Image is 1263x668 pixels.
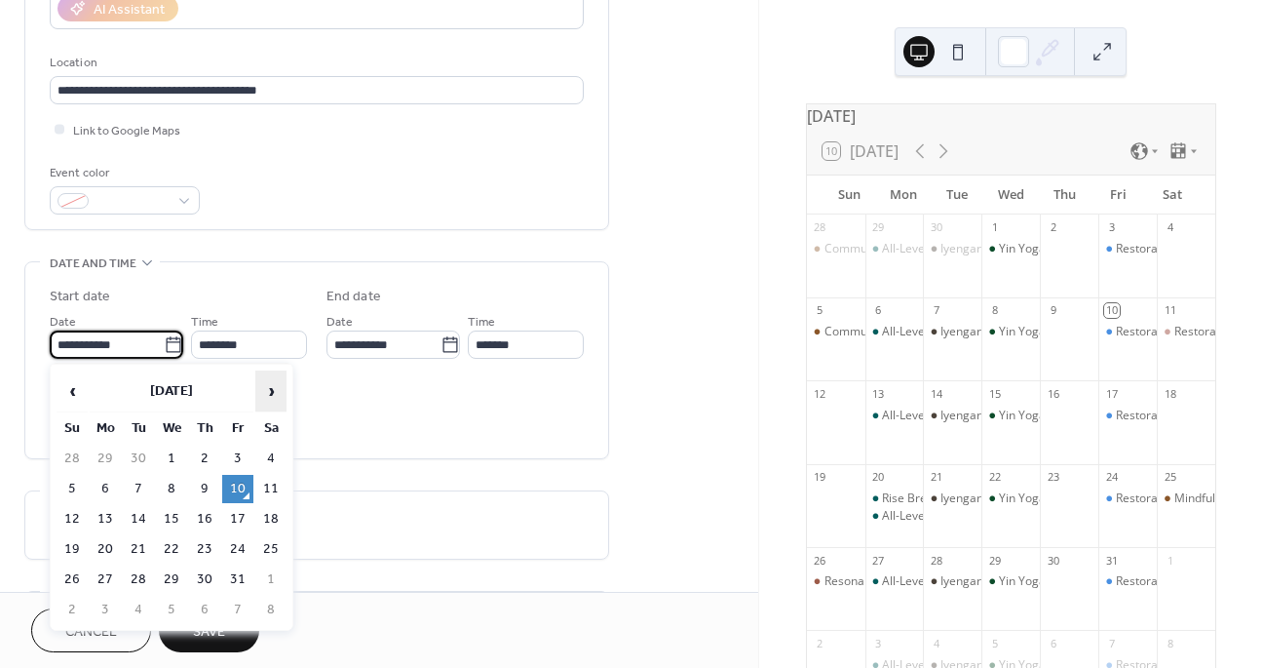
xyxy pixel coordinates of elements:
td: 26 [57,566,88,594]
div: 19 [813,470,827,485]
div: 5 [987,636,1002,650]
div: Iyengar Yoga [940,241,1012,257]
div: 3 [1104,220,1119,235]
div: Yin Yoga [981,324,1040,340]
div: Community Yoga [824,241,917,257]
td: 6 [90,475,121,503]
div: Restorative Yoga [1098,324,1157,340]
button: Cancel [31,609,151,652]
div: Iyengar Yoga [940,491,1012,507]
div: 21 [929,470,943,485]
div: 13 [871,386,886,401]
td: 31 [222,566,253,594]
div: 1 [1163,553,1177,568]
div: All-Levels Yoga [865,508,924,525]
span: Time [468,312,495,333]
div: Rise Breathwork [865,491,924,507]
td: 28 [57,445,88,473]
div: All-Levels Yoga [865,408,924,424]
div: Iyengar Yoga [923,241,981,257]
div: 29 [987,553,1002,568]
div: All-Levels Yoga [865,241,924,257]
div: Iyengar Yoga [923,324,981,340]
div: 6 [1046,636,1060,650]
div: Community Yoga [807,324,865,340]
span: Date [326,312,353,333]
span: Time [191,312,218,333]
td: 2 [189,445,220,473]
div: Iyengar Yoga [940,324,1012,340]
td: 9 [189,475,220,503]
div: Yin Yoga [981,573,1040,590]
td: 5 [156,596,187,624]
div: 28 [813,220,827,235]
th: We [156,414,187,443]
div: 7 [1104,636,1119,650]
div: Yin Yoga [981,408,1040,424]
div: Restorative Yoga [1116,324,1207,340]
div: All-Levels Yoga [882,573,964,590]
div: 4 [1163,220,1177,235]
div: 2 [813,636,827,650]
td: 7 [123,475,154,503]
td: 14 [123,505,154,533]
td: 1 [255,566,287,594]
div: Rise Breathwork [882,491,971,507]
div: Restorative Yoga [1116,241,1207,257]
div: 8 [987,303,1002,318]
div: 1 [987,220,1002,235]
div: Yin Yoga [999,241,1046,257]
div: All-Levels Yoga [882,508,964,525]
th: [DATE] [90,371,253,413]
td: 6 [189,596,220,624]
th: Sa [255,414,287,443]
div: 11 [1163,303,1177,318]
div: 5 [813,303,827,318]
div: 30 [1046,553,1060,568]
div: Yin Yoga [999,324,1046,340]
td: 21 [123,535,154,564]
div: Mon [876,176,930,215]
th: Mo [90,414,121,443]
td: 27 [90,566,121,594]
div: 20 [871,470,886,485]
div: All-Levels Yoga [882,408,964,424]
td: 8 [255,596,287,624]
td: 10 [222,475,253,503]
td: 3 [222,445,253,473]
div: End date [326,287,381,307]
div: Mindful Movement: Yoga for Anxiety [1157,491,1215,507]
span: ‹ [57,372,87,411]
td: 4 [123,596,154,624]
td: 12 [57,505,88,533]
th: Su [57,414,88,443]
span: Date and time [50,254,136,274]
div: 8 [1163,636,1177,650]
div: Event color [50,163,196,183]
td: 18 [255,505,287,533]
div: 28 [929,553,943,568]
div: 18 [1163,386,1177,401]
div: Resonance Reset Sound Immersion [824,573,1015,590]
div: 7 [929,303,943,318]
td: 2 [57,596,88,624]
div: 26 [813,553,827,568]
td: 3 [90,596,121,624]
div: Yin Yoga [981,491,1040,507]
div: Wed [984,176,1038,215]
div: 17 [1104,386,1119,401]
td: 28 [123,566,154,594]
div: Community Yoga [807,241,865,257]
span: › [256,372,286,411]
div: 15 [987,386,1002,401]
td: 23 [189,535,220,564]
div: Restorative Yoga [1098,241,1157,257]
div: Restorative Yoga [1098,573,1157,590]
div: Restorative Yoga [1098,491,1157,507]
div: 14 [929,386,943,401]
div: Start date [50,287,110,307]
div: Resonance Reset Sound Immersion [807,573,865,590]
div: All-Levels Yoga [865,573,924,590]
div: 22 [987,470,1002,485]
div: Tue [930,176,983,215]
